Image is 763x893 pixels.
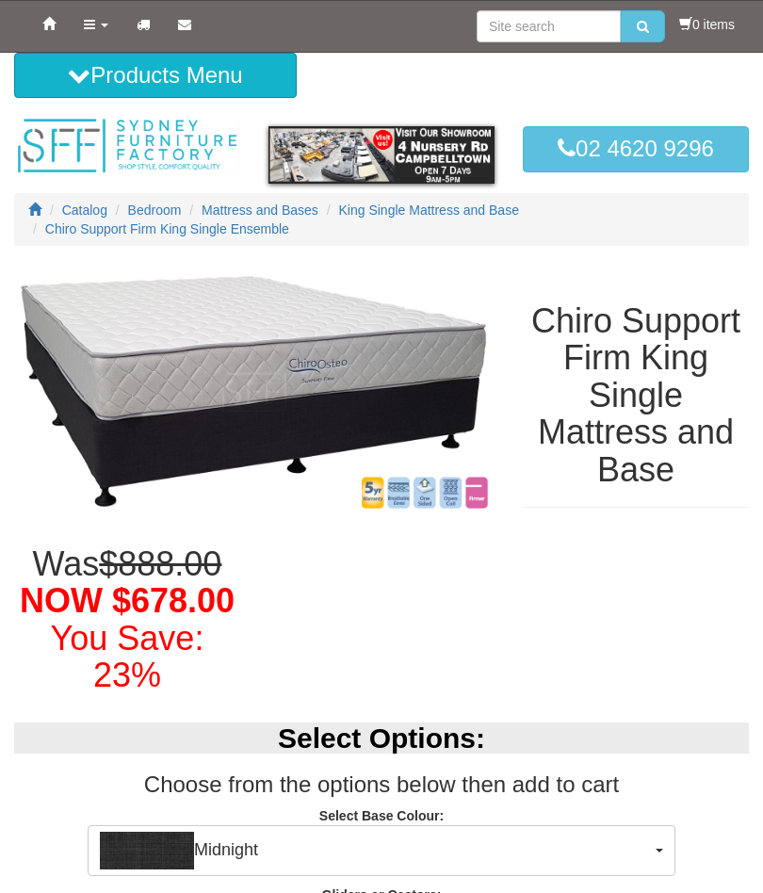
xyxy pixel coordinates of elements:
[14,545,240,694] h1: Was
[14,53,297,98] button: Products Menu
[679,15,735,34] li: 0 items
[14,117,240,175] img: Sydney Furniture Factory
[202,203,318,218] a: Mattress and Bases
[523,302,749,489] h1: Chiro Support Firm King Single Mattress and Base
[88,825,675,876] button: MidnightMidnight
[477,10,621,42] input: Site search
[100,832,651,869] span: Midnight
[51,619,204,695] font: You Save: 23%
[62,203,107,218] a: Catalog
[523,126,749,171] a: 02 4620 9296
[278,723,485,754] b: Select Options:
[20,581,235,620] span: NOW $678.00
[128,203,182,218] a: Bedroom
[319,808,444,823] strong: Select Base Colour:
[99,544,221,583] del: $888.00
[45,221,289,236] a: Chiro Support Firm King Single Ensemble
[14,772,749,797] h3: Choose from the options below then add to cart
[339,203,519,218] a: King Single Mattress and Base
[100,832,194,869] img: Midnight
[268,126,495,183] img: showroom.gif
